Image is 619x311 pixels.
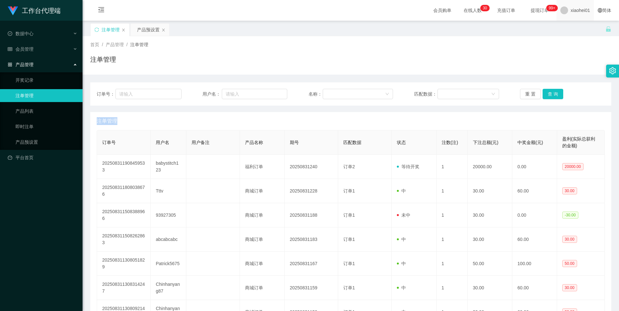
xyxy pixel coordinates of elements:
[343,164,355,169] span: 订单2
[240,155,285,179] td: 福利订单
[343,188,355,193] span: 订单1
[285,179,338,203] td: 20250831228
[494,8,518,13] span: 充值订单
[609,67,616,74] i: 图标: setting
[106,42,124,47] span: 产品管理
[285,252,338,276] td: 20250831167
[97,276,151,300] td: 202508311308314247
[151,227,186,252] td: abcabcabc
[468,252,513,276] td: 50.00
[8,31,12,36] i: 图标: check-circle-o
[8,62,34,67] span: 产品管理
[290,140,299,145] span: 期号
[512,155,557,179] td: 0.00
[414,91,437,98] span: 匹配数据：
[97,227,151,252] td: 202508311508262863
[15,136,77,149] a: 产品预设置
[397,285,406,290] span: 中
[397,164,419,169] span: 等待开奖
[468,155,513,179] td: 20000.00
[102,24,120,36] div: 注单管理
[285,227,338,252] td: 20250831183
[527,8,552,13] span: 提现订单
[8,47,34,52] span: 会员管理
[90,55,116,64] h1: 注单管理
[437,203,468,227] td: 1
[437,227,468,252] td: 1
[151,155,186,179] td: babystitch123
[468,203,513,227] td: 30.00
[442,140,458,145] span: 注数(注)
[151,203,186,227] td: 93927305
[343,285,355,290] span: 订单1
[468,276,513,300] td: 30.00
[468,227,513,252] td: 30.00
[517,140,543,145] span: 中奖金额(元)
[285,203,338,227] td: 20250831188
[485,5,487,11] p: 0
[97,179,151,203] td: 202508311808038676
[343,213,355,218] span: 订单1
[562,136,595,148] span: 盈利(实际总获利的金额)
[397,140,406,145] span: 状态
[483,5,485,11] p: 3
[8,31,34,36] span: 数据中心
[437,252,468,276] td: 1
[437,179,468,203] td: 1
[8,47,12,51] i: 图标: table
[512,227,557,252] td: 60.00
[137,24,160,36] div: 产品预设置
[162,28,165,32] i: 图标: close
[285,155,338,179] td: 20250831240
[562,236,577,243] span: 30.00
[240,276,285,300] td: 商城订单
[240,252,285,276] td: 商城订单
[460,8,485,13] span: 在线人数
[397,261,406,266] span: 中
[115,89,181,99] input: 请输入
[343,140,361,145] span: 匹配数据
[240,203,285,227] td: 商城订单
[15,74,77,87] a: 开奖记录
[491,92,495,97] i: 图标: down
[512,276,557,300] td: 60.00
[8,62,12,67] i: 图标: appstore-o
[97,155,151,179] td: 202508311908459533
[151,252,186,276] td: Patrick5675
[97,203,151,227] td: 202508311508388966
[605,26,611,32] i: 图标: unlock
[562,284,577,291] span: 30.00
[562,187,577,194] span: 30.00
[90,0,112,21] i: 图标: menu-fold
[473,140,498,145] span: 下注总额(元)
[397,188,406,193] span: 中
[202,91,222,98] span: 用户名：
[562,163,584,170] span: 20000.00
[512,179,557,203] td: 60.00
[562,212,578,219] span: -30.00
[151,179,186,203] td: Tttv
[397,213,410,218] span: 未中
[97,117,117,125] span: 注单管理
[97,91,115,98] span: 订单号：
[8,8,61,13] a: 工作台代理端
[245,140,263,145] span: 产品名称
[126,42,128,47] span: /
[520,89,541,99] button: 重 置
[8,151,77,164] a: 图标: dashboard平台首页
[90,42,99,47] span: 首页
[437,276,468,300] td: 1
[437,155,468,179] td: 1
[15,120,77,133] a: 即时注单
[222,89,287,99] input: 请输入
[192,140,210,145] span: 用户备注
[97,252,151,276] td: 202508311308051829
[94,27,99,32] i: 图标: sync
[512,203,557,227] td: 0.00
[122,28,125,32] i: 图标: close
[22,0,61,21] h1: 工作台代理端
[480,5,489,11] sup: 30
[240,179,285,203] td: 商城订单
[102,42,103,47] span: /
[343,261,355,266] span: 订单1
